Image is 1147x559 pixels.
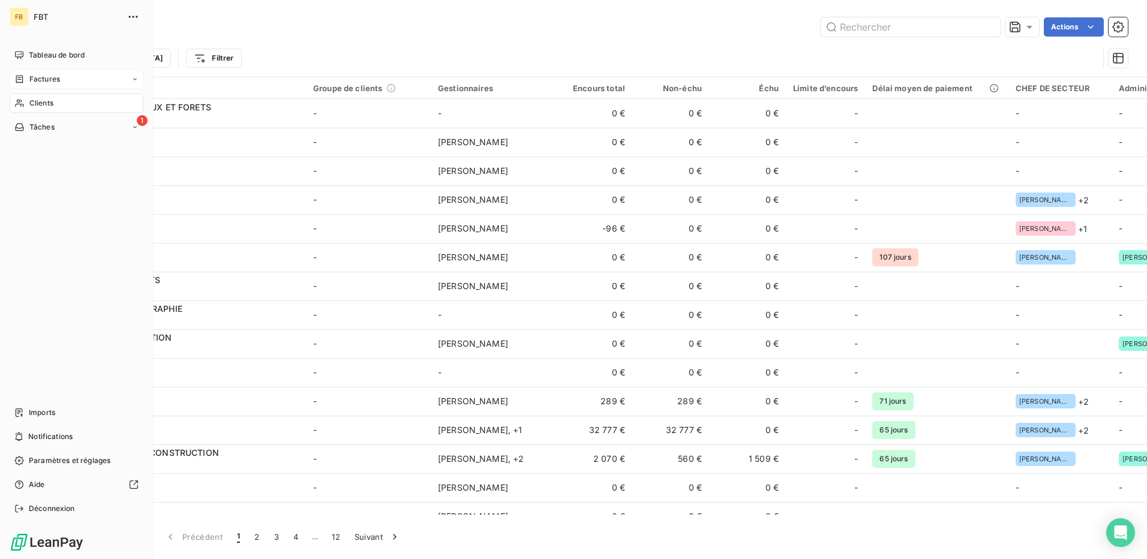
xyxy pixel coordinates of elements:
[230,524,247,549] button: 1
[10,70,143,89] a: Factures
[137,115,148,126] span: 1
[556,473,632,502] td: 0 €
[438,223,508,233] span: [PERSON_NAME]
[632,243,709,272] td: 0 €
[1119,137,1122,147] span: -
[1078,223,1087,235] span: + 1
[10,7,29,26] div: FB
[1044,17,1104,37] button: Actions
[83,257,299,269] span: CA2TP
[556,128,632,157] td: 0 €
[556,157,632,185] td: 0 €
[632,358,709,387] td: 0 €
[1019,225,1072,232] span: [PERSON_NAME]
[438,194,508,205] span: [PERSON_NAME]
[556,185,632,214] td: 0 €
[313,482,317,492] span: -
[854,251,858,263] span: -
[632,444,709,473] td: 560 €
[1119,166,1122,176] span: -
[854,453,858,465] span: -
[854,280,858,292] span: -
[854,338,858,350] span: -
[1016,83,1104,93] div: CHEF DE SECTEUR
[793,83,858,93] div: Limite d’encours
[632,272,709,300] td: 0 €
[347,524,408,549] button: Suivant
[10,475,143,494] a: Aide
[563,83,625,93] div: Encours total
[83,200,299,212] span: CA2C
[632,214,709,243] td: 0 €
[325,524,347,549] button: 12
[438,511,508,521] span: [PERSON_NAME]
[854,482,858,494] span: -
[709,185,786,214] td: 0 €
[313,83,383,93] span: Groupe de clients
[305,527,325,546] span: …
[29,122,55,133] span: Tâches
[1016,108,1019,118] span: -
[313,511,317,521] span: -
[632,473,709,502] td: 0 €
[709,473,786,502] td: 0 €
[1016,166,1019,176] span: -
[854,223,858,235] span: -
[854,309,858,321] span: -
[438,396,508,406] span: [PERSON_NAME]
[709,416,786,444] td: 0 €
[872,248,918,266] span: 107 jours
[83,459,299,471] span: CABSCIS
[83,142,299,154] span: C2DTP
[639,83,702,93] div: Non-échu
[709,502,786,531] td: 0 €
[186,49,241,68] button: Filtrer
[854,107,858,119] span: -
[1119,223,1122,233] span: -
[438,309,442,320] span: -
[1016,338,1019,348] span: -
[1019,426,1072,434] span: [PERSON_NAME][EMAIL_ADDRESS][DOMAIN_NAME]
[313,194,317,205] span: -
[1119,108,1122,118] span: -
[854,395,858,407] span: -
[438,137,508,147] span: [PERSON_NAME]
[83,315,299,327] span: CABCISSE
[1019,196,1072,203] span: [PERSON_NAME][EMAIL_ADDRESS][DOMAIN_NAME]
[83,344,299,356] span: CABCONSTRUC
[313,137,317,147] span: -
[556,502,632,531] td: 0 €
[83,286,299,298] span: CABBTRANSP
[83,171,299,183] span: C2RBATIMENT
[1119,396,1122,406] span: -
[1016,367,1019,377] span: -
[10,118,143,137] a: 1Tâches
[1016,511,1019,521] span: -
[313,425,317,435] span: -
[632,157,709,185] td: 0 €
[157,524,230,549] button: Précédent
[854,424,858,436] span: -
[438,252,508,262] span: [PERSON_NAME]
[872,392,913,410] span: 71 jours
[556,214,632,243] td: -96 €
[1016,482,1019,492] span: -
[1119,425,1122,435] span: -
[1119,309,1122,320] span: -
[438,424,548,436] div: [PERSON_NAME] , + 1
[632,329,709,358] td: 0 €
[438,108,442,118] span: -
[556,272,632,300] td: 0 €
[438,482,508,492] span: [PERSON_NAME]
[556,329,632,358] td: 0 €
[854,165,858,177] span: -
[83,372,299,384] span: CABCREATIONS
[556,243,632,272] td: 0 €
[10,451,143,470] a: Paramètres et réglages
[438,83,548,93] div: Gestionnaires
[313,309,317,320] span: -
[632,128,709,157] td: 0 €
[29,50,85,61] span: Tableau de bord
[1078,424,1089,437] span: + 2
[632,99,709,128] td: 0 €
